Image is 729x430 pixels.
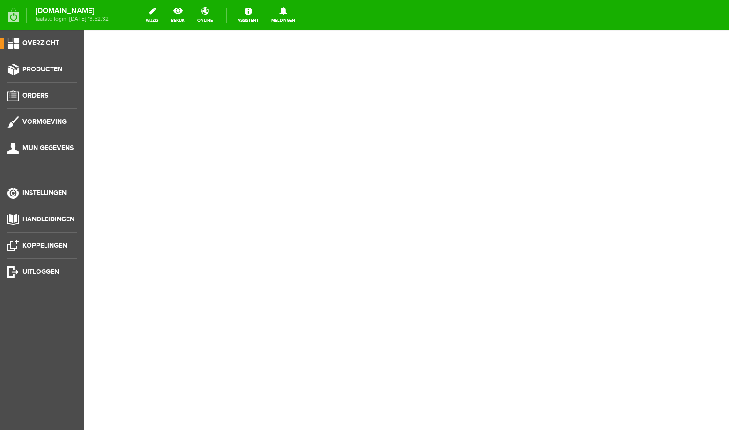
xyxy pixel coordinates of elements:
[165,5,190,25] a: bekijk
[192,5,218,25] a: online
[232,5,264,25] a: Assistent
[22,189,67,197] span: Instellingen
[266,5,301,25] a: Meldingen
[22,39,59,47] span: Overzicht
[36,8,109,14] strong: [DOMAIN_NAME]
[36,16,109,22] span: laatste login: [DATE] 13:52:32
[22,91,48,99] span: Orders
[22,118,67,126] span: Vormgeving
[22,268,59,276] span: Uitloggen
[140,5,164,25] a: wijzig
[22,65,62,73] span: Producten
[22,241,67,249] span: Koppelingen
[22,215,74,223] span: Handleidingen
[22,144,74,152] span: Mijn gegevens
